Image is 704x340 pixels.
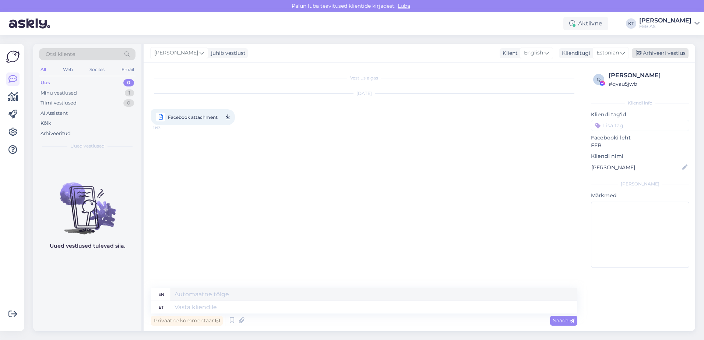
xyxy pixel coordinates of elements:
[70,143,105,149] span: Uued vestlused
[41,130,71,137] div: Arhiveeritud
[596,49,619,57] span: Estonian
[632,48,689,58] div: Arhiveeri vestlus
[591,120,689,131] input: Lisa tag
[639,18,700,29] a: [PERSON_NAME]FEB AS
[125,89,134,97] div: 1
[151,316,223,326] div: Privaatne kommentaar
[591,163,681,171] input: Lisa nimi
[591,100,689,106] div: Kliendi info
[591,192,689,199] p: Märkmed
[395,3,412,9] span: Luba
[153,123,181,132] span: 11:13
[123,99,134,107] div: 0
[41,120,51,127] div: Kõik
[154,49,198,57] span: [PERSON_NAME]
[639,18,691,24] div: [PERSON_NAME]
[563,17,608,30] div: Aktiivne
[597,77,601,82] span: q
[208,49,246,57] div: juhib vestlust
[500,49,518,57] div: Klient
[609,71,687,80] div: [PERSON_NAME]
[123,79,134,86] div: 0
[591,134,689,142] p: Facebooki leht
[88,65,106,74] div: Socials
[41,110,68,117] div: AI Assistent
[46,50,75,58] span: Otsi kliente
[151,109,235,125] a: Facebook attachment11:13
[61,65,74,74] div: Web
[559,49,590,57] div: Klienditugi
[591,152,689,160] p: Kliendi nimi
[41,89,77,97] div: Minu vestlused
[41,79,50,86] div: Uus
[626,18,636,29] div: KT
[6,50,20,64] img: Askly Logo
[591,142,689,149] p: FEB
[50,242,125,250] p: Uued vestlused tulevad siia.
[524,49,543,57] span: English
[591,111,689,118] p: Kliendi tag'id
[553,317,574,324] span: Saada
[159,301,163,314] div: et
[151,90,577,97] div: [DATE]
[591,181,689,187] div: [PERSON_NAME]
[158,288,164,301] div: en
[151,75,577,81] div: Vestlus algas
[39,65,47,74] div: All
[639,24,691,29] div: FEB AS
[168,113,218,122] span: Facebook attachment
[120,65,135,74] div: Email
[609,80,687,88] div: # qvau5jwb
[41,99,77,107] div: Tiimi vestlused
[33,169,141,235] img: No chats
